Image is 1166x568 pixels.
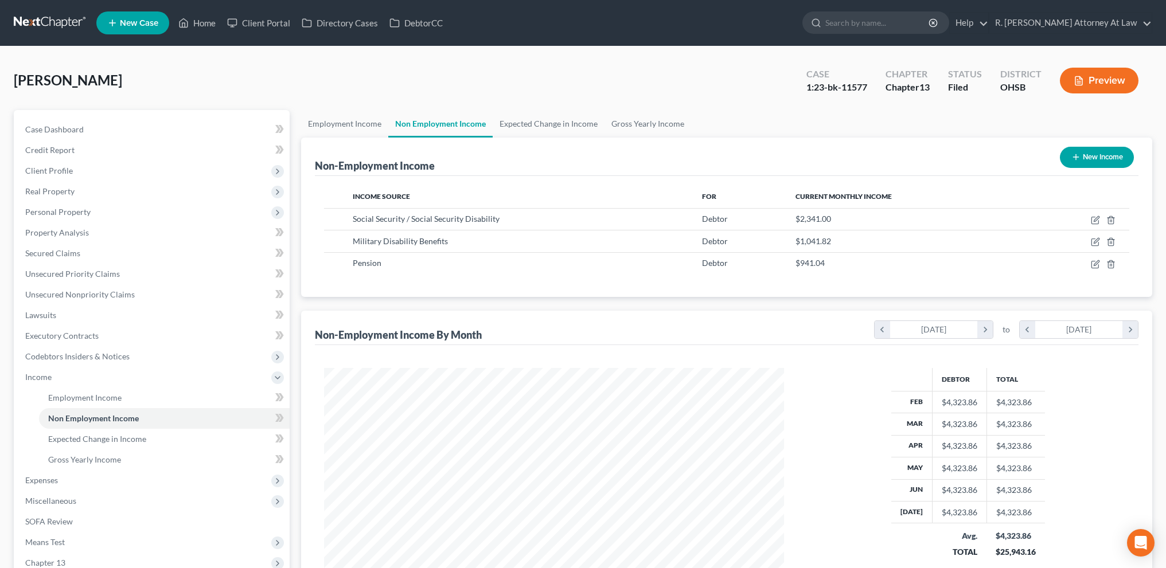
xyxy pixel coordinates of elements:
span: Debtor [702,258,728,268]
span: Debtor [702,214,728,224]
span: Social Security / Social Security Disability [353,214,500,224]
a: R. [PERSON_NAME] Attorney At Law [989,13,1152,33]
span: Property Analysis [25,228,89,237]
div: Status [948,68,982,81]
a: Secured Claims [16,243,290,264]
span: SOFA Review [25,516,73,526]
span: Chapter 13 [25,558,65,567]
span: Case Dashboard [25,124,84,134]
span: Secured Claims [25,248,80,258]
a: Employment Income [301,110,388,138]
div: $4,323.86 [942,440,977,452]
span: to [1003,324,1010,335]
a: Expected Change in Income [493,110,605,138]
a: Gross Yearly Income [39,449,290,470]
div: 1:23-bk-11577 [806,81,867,94]
a: Directory Cases [296,13,384,33]
td: $4,323.86 [986,435,1045,457]
span: Lawsuits [25,310,56,320]
span: New Case [120,19,158,28]
span: Unsecured Priority Claims [25,269,120,279]
span: Current Monthly Income [795,192,892,201]
a: Expected Change in Income [39,429,290,449]
div: $4,323.86 [942,397,977,408]
a: Executory Contracts [16,326,290,346]
td: $4,323.86 [986,413,1045,435]
span: $1,041.82 [795,236,831,246]
th: Total [986,368,1045,391]
div: Case [806,68,867,81]
a: Lawsuits [16,305,290,326]
div: Filed [948,81,982,94]
span: Non Employment Income [48,413,139,423]
th: May [891,457,933,479]
a: SOFA Review [16,511,290,532]
div: District [1000,68,1042,81]
span: Codebtors Insiders & Notices [25,351,130,361]
div: Non-Employment Income [315,159,435,173]
div: Non-Employment Income By Month [315,328,482,342]
span: 13 [919,81,930,92]
span: Real Property [25,186,75,196]
td: $4,323.86 [986,457,1045,479]
div: OHSB [1000,81,1042,94]
span: Income Source [353,192,410,201]
span: Client Profile [25,166,73,175]
i: chevron_right [1122,321,1138,338]
td: $4,323.86 [986,391,1045,413]
span: Debtor [702,236,728,246]
div: $4,323.86 [942,507,977,518]
div: Chapter [886,68,930,81]
a: Employment Income [39,387,290,408]
a: DebtorCC [384,13,449,33]
th: Debtor [932,368,986,391]
a: Non Employment Income [39,408,290,429]
span: Military Disability Benefits [353,236,448,246]
div: [DATE] [1035,321,1123,338]
button: Preview [1060,68,1138,93]
a: Client Portal [221,13,296,33]
div: $4,323.86 [942,463,977,474]
span: For [702,192,716,201]
a: Unsecured Nonpriority Claims [16,284,290,305]
div: Open Intercom Messenger [1127,529,1155,557]
th: Mar [891,413,933,435]
span: Expenses [25,475,58,485]
a: Property Analysis [16,222,290,243]
a: Gross Yearly Income [605,110,691,138]
td: $4,323.86 [986,502,1045,523]
span: Personal Property [25,207,91,217]
span: Unsecured Nonpriority Claims [25,289,135,299]
a: Home [173,13,221,33]
span: Pension [353,258,381,268]
span: $2,341.00 [795,214,831,224]
div: $25,943.16 [996,546,1036,558]
div: $4,323.86 [942,418,977,430]
div: Avg. [941,530,977,542]
span: Executory Contracts [25,331,99,340]
span: Employment Income [48,393,122,402]
i: chevron_left [875,321,890,338]
a: Unsecured Priority Claims [16,264,290,284]
span: Income [25,372,52,382]
button: New Income [1060,147,1134,168]
i: chevron_left [1020,321,1035,338]
span: Miscellaneous [25,496,76,506]
span: Expected Change in Income [48,434,146,444]
div: $4,323.86 [942,484,977,496]
div: [DATE] [890,321,978,338]
div: Chapter [886,81,930,94]
th: Apr [891,435,933,457]
div: TOTAL [941,546,977,558]
th: [DATE] [891,502,933,523]
div: $4,323.86 [996,530,1036,542]
span: Credit Report [25,145,75,155]
td: $4,323.86 [986,479,1045,501]
th: Feb [891,391,933,413]
input: Search by name... [825,12,930,33]
span: Means Test [25,537,65,547]
a: Credit Report [16,140,290,160]
th: Jun [891,479,933,501]
span: $941.04 [795,258,825,268]
a: Non Employment Income [388,110,493,138]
